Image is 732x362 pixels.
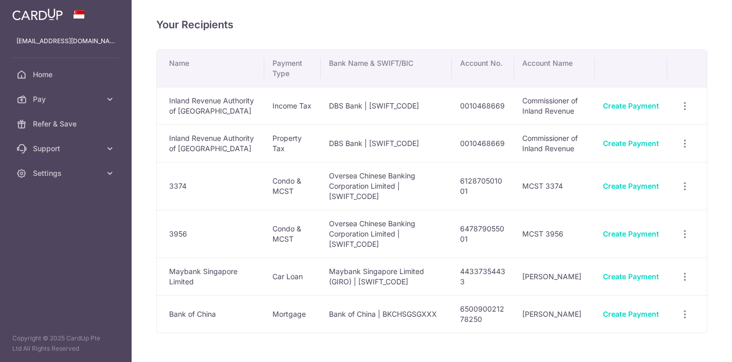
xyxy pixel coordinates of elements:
td: [PERSON_NAME] [514,295,595,333]
td: Mortgage [264,295,320,333]
td: Maybank Singapore Limited (GIRO) | [SWIFT_CODE] [321,258,452,295]
a: Create Payment [603,182,659,190]
th: Bank Name & SWIFT/BIC [321,50,452,87]
td: 0010468669 [452,87,514,124]
td: Condo & MCST [264,210,320,258]
span: Pay [33,94,101,104]
th: Account Name [514,50,595,87]
td: Car Loan [264,258,320,295]
td: Inland Revenue Authority of [GEOGRAPHIC_DATA] [157,87,264,124]
td: Bank of China [157,295,264,333]
td: Commissioner of Inland Revenue [514,87,595,124]
a: Create Payment [603,272,659,281]
td: 647879055001 [452,210,514,258]
td: Bank of China | BKCHSGSGXXX [321,295,452,333]
td: 0010468669 [452,124,514,162]
th: Name [157,50,264,87]
td: 3374 [157,162,264,210]
h4: Your Recipients [156,16,707,33]
span: Home [33,69,101,80]
span: Refer & Save [33,119,101,129]
a: Create Payment [603,139,659,148]
td: Maybank Singapore Limited [157,258,264,295]
th: Payment Type [264,50,320,87]
td: 612870501001 [452,162,514,210]
td: 3956 [157,210,264,258]
td: 650090021278250 [452,295,514,333]
td: [PERSON_NAME] [514,258,595,295]
td: MCST 3956 [514,210,595,258]
span: Support [33,143,101,154]
a: Create Payment [603,229,659,238]
td: Oversea Chinese Banking Corporation Limited | [SWIFT_CODE] [321,162,452,210]
td: MCST 3374 [514,162,595,210]
th: Account No. [452,50,514,87]
img: CardUp [12,8,63,21]
td: DBS Bank | [SWIFT_CODE] [321,87,452,124]
td: Income Tax [264,87,320,124]
td: Commissioner of Inland Revenue [514,124,595,162]
td: Condo & MCST [264,162,320,210]
td: Property Tax [264,124,320,162]
a: Create Payment [603,101,659,110]
td: 44337354433 [452,258,514,295]
span: Settings [33,168,101,178]
td: Oversea Chinese Banking Corporation Limited | [SWIFT_CODE] [321,210,452,258]
td: DBS Bank | [SWIFT_CODE] [321,124,452,162]
a: Create Payment [603,310,659,318]
td: Inland Revenue Authority of [GEOGRAPHIC_DATA] [157,124,264,162]
p: [EMAIL_ADDRESS][DOMAIN_NAME] [16,36,115,46]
